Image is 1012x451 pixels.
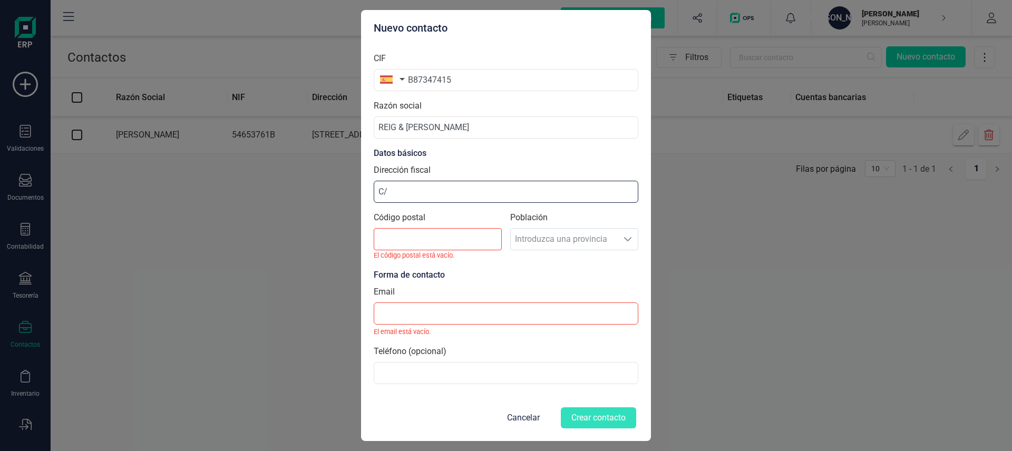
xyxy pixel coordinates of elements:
[374,250,502,260] small: El código postal está vacío.
[374,211,502,224] label: Código postal
[374,269,638,281] div: Forma de contacto
[374,164,431,177] label: Dirección fiscal
[374,327,638,337] small: El email está vacío.
[510,211,638,224] label: Población
[374,21,638,35] div: Nuevo contacto
[374,52,386,65] label: CIF
[374,100,422,112] label: Razón social
[374,286,395,298] label: Email
[561,407,636,428] button: Crear contacto
[374,345,446,358] label: Teléfono (opcional)
[494,405,552,430] button: Cancelar
[374,147,638,160] div: Datos básicos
